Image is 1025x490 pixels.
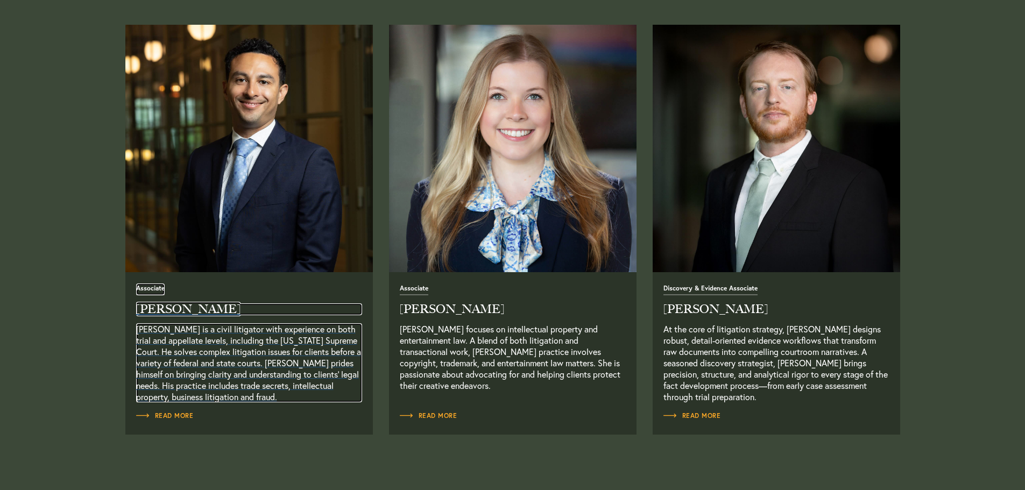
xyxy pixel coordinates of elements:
[400,303,626,315] h2: [PERSON_NAME]
[400,283,626,402] a: Read Full Bio
[663,285,758,295] span: Discovery & Evidence Associate
[136,303,362,315] h2: [PERSON_NAME]
[663,323,889,402] p: At the core of litigation strategy, [PERSON_NAME] designs robust, detail-oriented evidence workfl...
[136,283,362,402] a: Read Full Bio
[136,410,194,421] a: Read Full Bio
[400,285,428,295] span: Associate
[663,413,721,419] span: Read More
[653,25,900,272] a: Read Full Bio
[389,25,637,272] img: AC-Headshot-New-New.jpg
[400,413,457,419] span: Read More
[400,410,457,421] a: Read Full Bio
[136,285,165,295] span: Associate
[125,25,373,272] a: Read Full Bio
[136,413,194,419] span: Read More
[400,323,626,402] p: [PERSON_NAME] focuses on intellectual property and entertainment law. A blend of both litigation ...
[125,25,373,272] img: AC-Headshot-josheames.jpg
[389,25,637,272] a: Read Full Bio
[663,283,889,402] a: Read Full Bio
[136,323,362,402] p: [PERSON_NAME] is a civil litigator with experience on both trial and appellate levels, including ...
[663,410,721,421] a: Read Full Bio
[653,25,900,272] img: ac-headshot-ben.jpg
[663,303,889,315] h2: [PERSON_NAME]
